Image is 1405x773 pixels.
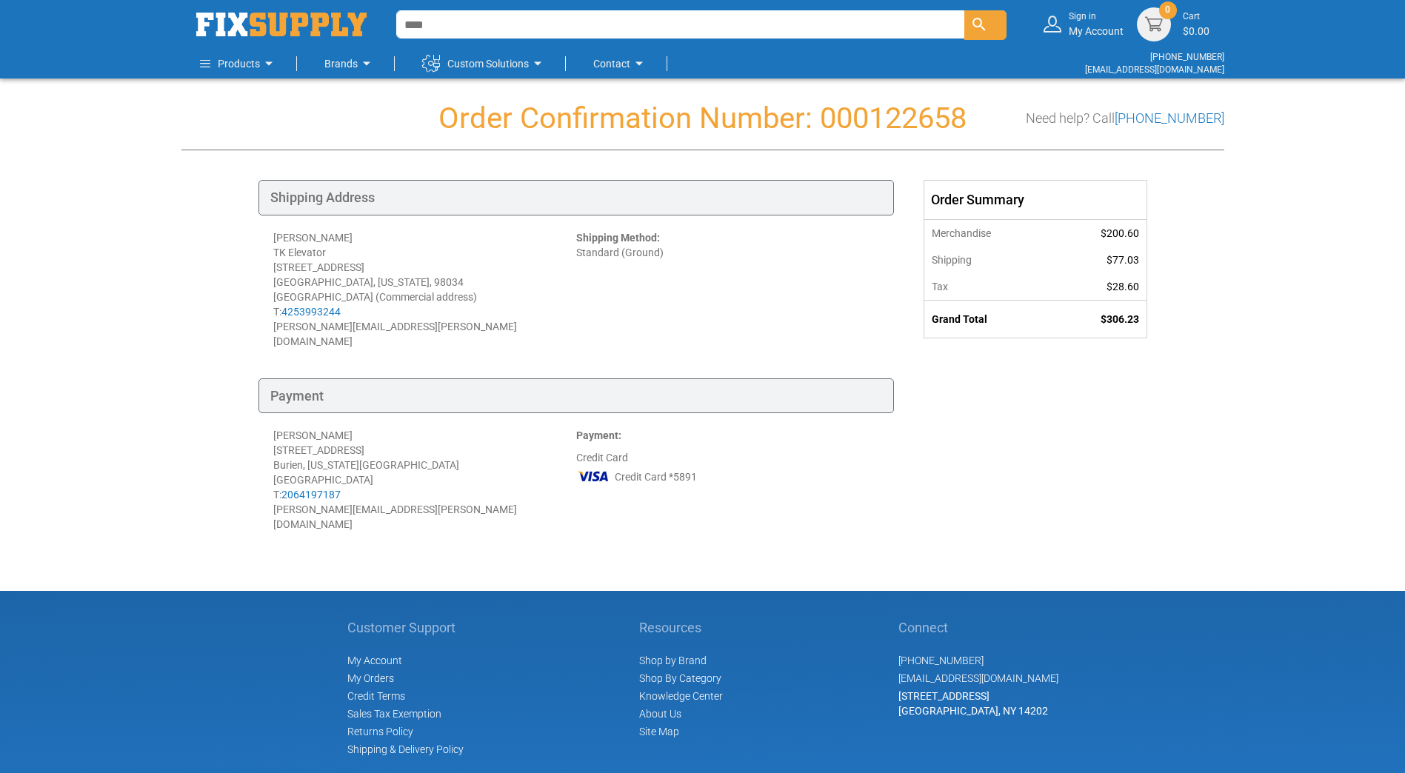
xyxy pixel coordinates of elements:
[639,726,679,737] a: Site Map
[347,655,402,666] span: My Account
[1069,10,1124,38] div: My Account
[196,13,367,36] a: store logo
[1150,52,1224,62] a: [PHONE_NUMBER]
[576,232,660,244] strong: Shipping Method:
[924,181,1147,219] div: Order Summary
[347,672,394,684] span: My Orders
[347,620,464,635] h5: Customer Support
[1165,4,1170,16] span: 0
[898,655,984,666] a: [PHONE_NUMBER]
[639,620,723,635] h5: Resources
[422,49,547,78] a: Custom Solutions
[1107,281,1139,292] span: $28.60
[347,743,464,755] a: Shipping & Delivery Policy
[576,230,879,349] div: Standard (Ground)
[932,313,987,325] strong: Grand Total
[639,690,723,702] a: Knowledge Center
[924,273,1053,301] th: Tax
[639,655,707,666] a: Shop by Brand
[924,219,1053,247] th: Merchandise
[273,428,576,532] div: [PERSON_NAME] [STREET_ADDRESS] Burien, [US_STATE][GEOGRAPHIC_DATA] [GEOGRAPHIC_DATA] T: [PERSON_N...
[258,180,894,215] div: Shipping Address
[1183,25,1209,37] span: $0.00
[593,49,648,78] a: Contact
[1107,254,1139,266] span: $77.03
[1115,110,1224,126] a: [PHONE_NUMBER]
[347,708,441,720] span: Sales Tax Exemption
[1026,111,1224,126] h3: Need help? Call
[615,469,697,484] span: Credit Card *5891
[196,13,367,36] img: Fix Industrial Supply
[324,49,376,78] a: Brands
[181,102,1224,135] h1: Order Confirmation Number: 000122658
[924,247,1053,273] th: Shipping
[281,306,341,318] a: 4253993244
[1183,10,1209,23] small: Cart
[639,708,681,720] a: About Us
[898,690,1048,717] span: [STREET_ADDRESS] [GEOGRAPHIC_DATA], NY 14202
[576,465,610,487] img: VI
[347,726,413,737] a: Returns Policy
[898,672,1058,684] a: [EMAIL_ADDRESS][DOMAIN_NAME]
[639,672,721,684] a: Shop By Category
[347,690,405,702] span: Credit Terms
[281,489,341,501] a: 2064197187
[1069,10,1124,23] small: Sign in
[576,429,621,441] strong: Payment:
[576,428,879,532] div: Credit Card
[1101,227,1139,239] span: $200.60
[1101,313,1139,325] span: $306.23
[200,49,278,78] a: Products
[898,620,1058,635] h5: Connect
[1085,64,1224,75] a: [EMAIL_ADDRESS][DOMAIN_NAME]
[273,230,576,349] div: [PERSON_NAME] TK Elevator [STREET_ADDRESS] [GEOGRAPHIC_DATA], [US_STATE], 98034 [GEOGRAPHIC_DATA]...
[258,378,894,414] div: Payment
